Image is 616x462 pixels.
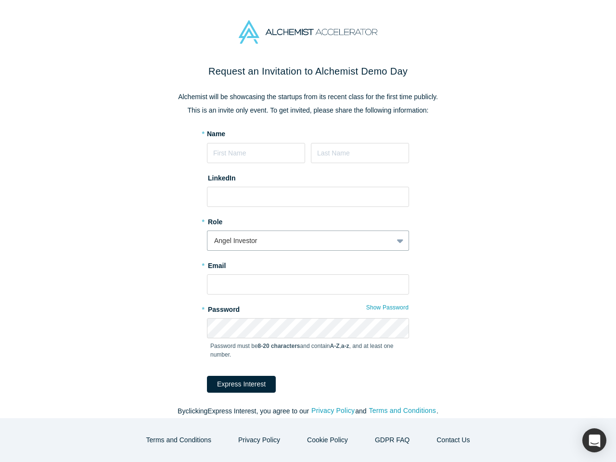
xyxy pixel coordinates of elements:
button: Terms and Conditions [368,405,436,416]
strong: A-Z [330,343,340,349]
input: First Name [207,143,305,163]
button: Express Interest [207,376,276,393]
input: Last Name [311,143,409,163]
p: By clicking Express Interest , you agree to our and . [106,406,510,416]
p: Password must be and contain , , and at least one number. [210,342,406,359]
button: Show Password [366,301,409,314]
strong: a-z [341,343,349,349]
label: Role [207,214,409,227]
button: Cookie Policy [297,432,358,449]
p: This is an invite only event. To get invited, please share the following information: [106,105,510,115]
label: LinkedIn [207,170,236,183]
label: Email [207,257,409,271]
label: Name [207,129,225,139]
button: Privacy Policy [311,405,355,416]
button: Privacy Policy [228,432,290,449]
a: GDPR FAQ [365,432,420,449]
button: Contact Us [426,432,480,449]
label: Password [207,301,409,315]
div: Angel Investor [214,236,386,246]
img: Alchemist Accelerator Logo [239,20,377,44]
h2: Request an Invitation to Alchemist Demo Day [106,64,510,78]
button: Terms and Conditions [136,432,221,449]
p: Alchemist will be showcasing the startups from its recent class for the first time publicly. [106,92,510,102]
strong: 8-20 characters [258,343,300,349]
